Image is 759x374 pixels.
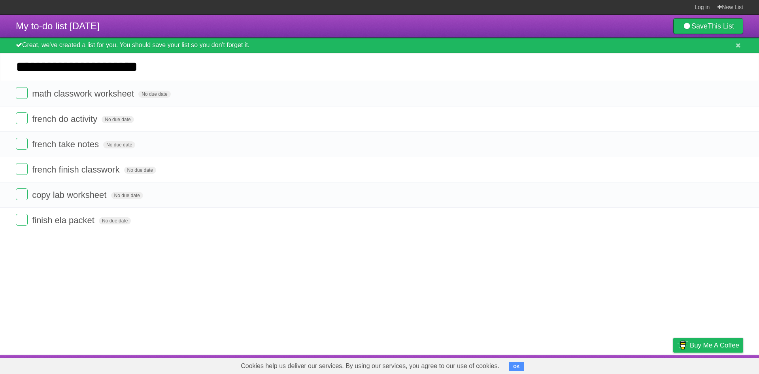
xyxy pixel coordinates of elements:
span: No due date [102,116,134,123]
span: french take notes [32,139,101,149]
span: No due date [99,217,131,224]
label: Done [16,188,28,200]
span: finish ela packet [32,215,96,225]
span: No due date [103,141,135,148]
label: Done [16,163,28,175]
span: No due date [124,167,156,174]
a: Suggest a feature [693,357,743,372]
button: OK [509,362,524,371]
a: About [568,357,585,372]
span: Buy me a coffee [690,338,739,352]
label: Done [16,87,28,99]
a: Developers [594,357,626,372]
span: No due date [138,91,170,98]
span: No due date [111,192,143,199]
img: Buy me a coffee [677,338,688,352]
a: Terms [636,357,653,372]
a: Buy me a coffee [673,338,743,353]
label: Done [16,214,28,226]
b: This List [708,22,734,30]
span: math classwork worksheet [32,89,136,99]
a: Privacy [663,357,683,372]
label: Done [16,112,28,124]
span: Cookies help us deliver our services. By using our services, you agree to our use of cookies. [233,358,507,374]
span: copy lab worksheet [32,190,108,200]
span: french do activity [32,114,99,124]
span: My to-do list [DATE] [16,21,100,31]
a: SaveThis List [673,18,743,34]
label: Done [16,138,28,150]
span: french finish classwork [32,165,121,175]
